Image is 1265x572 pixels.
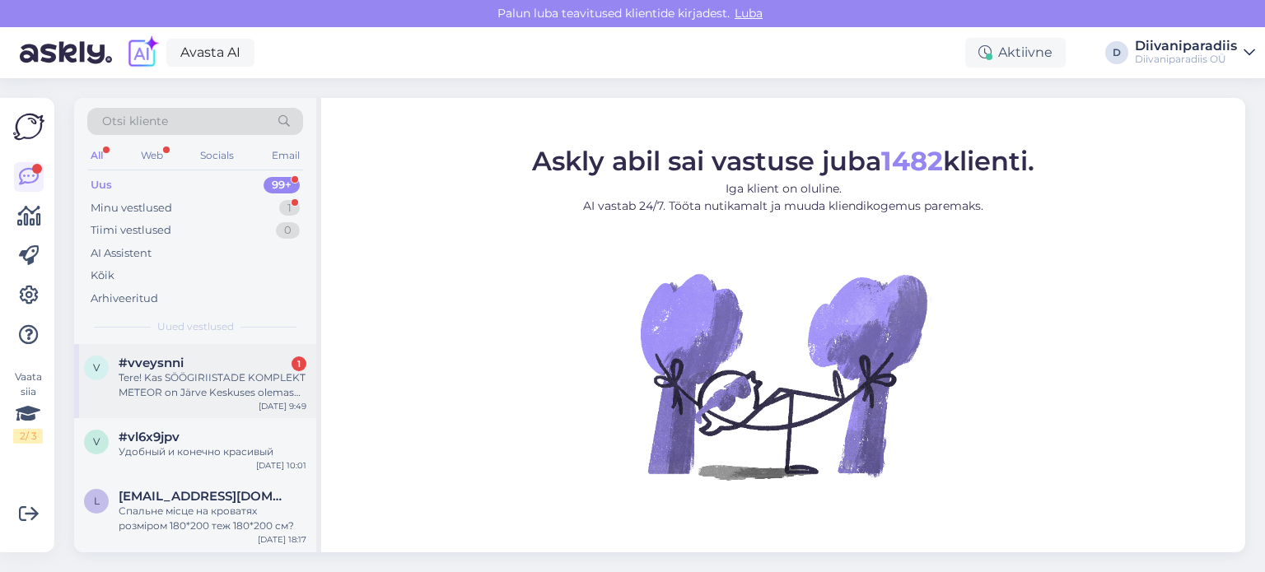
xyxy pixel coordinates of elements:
[1135,40,1255,66] a: DiivaniparadiisDiivaniparadiis OÜ
[93,435,100,448] span: v
[91,267,114,284] div: Kõik
[119,444,306,459] div: Удобный и конечно красивый
[94,495,100,507] span: L
[1135,40,1237,53] div: Diivaniparadiis
[91,177,112,193] div: Uus
[1135,53,1237,66] div: Diivaniparadiis OÜ
[125,35,160,70] img: explore-ai
[264,177,300,193] div: 99+
[91,222,171,239] div: Tiimi vestlused
[91,200,172,216] div: Minu vestlused
[91,291,158,307] div: Arhiveeritud
[119,370,306,400] div: Tere! Kas SÖÖGIRIISTADE KOMPLEKT METEOR on Järve Keskuses olemas või pean tellimuse läbi internet...
[881,144,943,176] b: 1482
[87,145,106,166] div: All
[258,533,306,546] div: [DATE] 18:17
[93,361,100,374] span: v
[138,145,166,166] div: Web
[730,6,768,21] span: Luba
[259,400,306,412] div: [DATE] 9:49
[279,200,300,216] div: 1
[276,222,300,239] div: 0
[256,459,306,472] div: [DATE] 10:01
[119,430,180,444] span: #vl6x9jpv
[197,145,237,166] div: Socials
[635,227,931,523] img: No Chat active
[532,179,1034,214] p: Iga klient on oluline. AI vastab 24/7. Tööta nutikamalt ja muuda kliendikogemus paremaks.
[1105,41,1128,64] div: D
[102,113,168,130] span: Otsi kliente
[13,429,43,444] div: 2 / 3
[119,489,290,504] span: Lira.oleandr@gmail.com
[119,356,184,370] span: #vveysnni
[166,39,254,67] a: Avasta AI
[13,111,44,142] img: Askly Logo
[119,504,306,533] div: Спальне місце на кроватях розміром 180*200 теж 180*200 см?
[532,144,1034,176] span: Askly abil sai vastuse juba klienti.
[292,356,306,371] div: 1
[91,245,152,262] div: AI Assistent
[13,370,43,444] div: Vaata siia
[157,319,234,334] span: Uued vestlused
[268,145,303,166] div: Email
[965,38,1066,67] div: Aktiivne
